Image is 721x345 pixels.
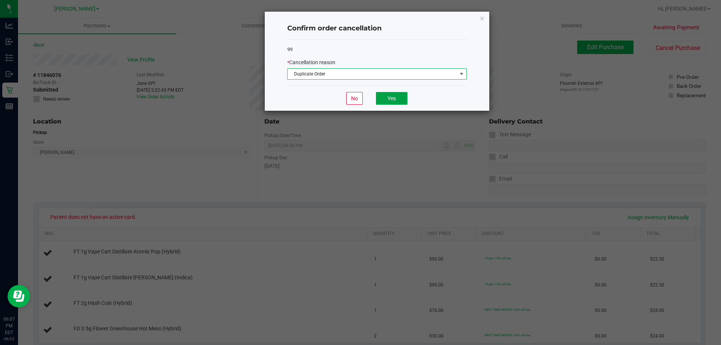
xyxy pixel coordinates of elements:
button: Close [480,14,485,23]
span: Duplicate Order [288,69,457,79]
span: Cancellation reason [289,59,335,65]
button: Yes [376,92,407,105]
span: 99 [287,47,293,52]
button: No [346,92,363,105]
h4: Confirm order cancellation [287,24,467,33]
iframe: Resource center [8,285,30,307]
